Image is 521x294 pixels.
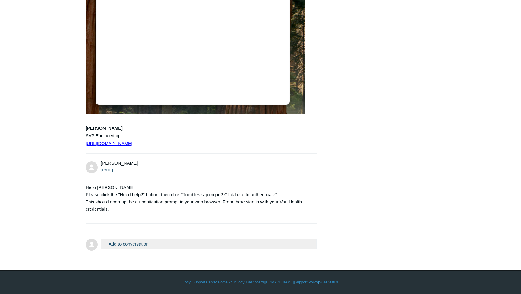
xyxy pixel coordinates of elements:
[229,280,264,285] a: Your Todyl Dashboard
[86,126,123,131] b: [PERSON_NAME]
[86,141,132,146] a: [URL][DOMAIN_NAME]
[265,280,294,285] a: [DOMAIN_NAME]
[101,160,138,166] span: Davenand Jaikaran
[86,280,435,285] div: | | | |
[183,280,228,285] a: Todyl Support Center Home
[319,280,338,285] a: SGN Status
[101,239,317,249] button: Add to conversation
[295,280,318,285] a: Support Policy
[86,184,311,213] p: Hello [PERSON_NAME]. Please click the "Need help?" button, then click "Troubles signing in? Click...
[86,133,119,138] span: SVP Engineering
[101,168,113,172] time: 08/20/2025, 16:09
